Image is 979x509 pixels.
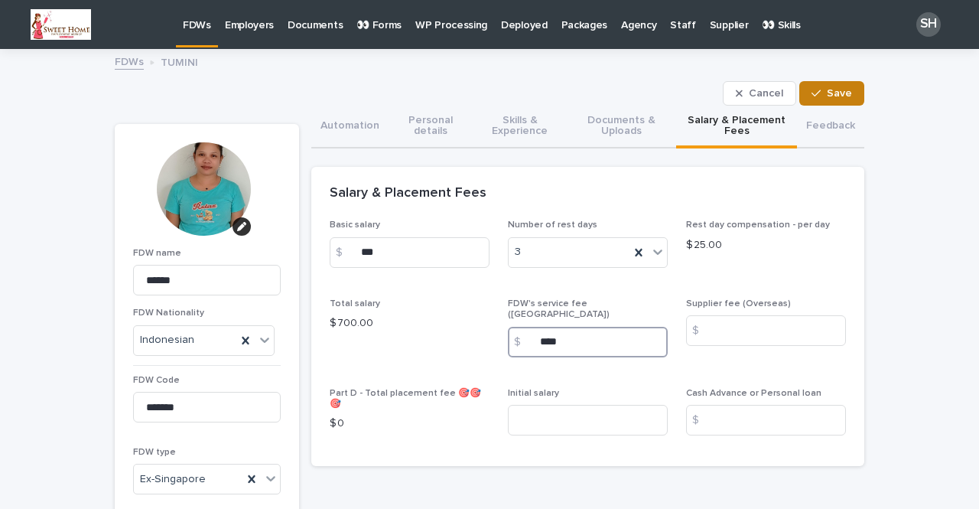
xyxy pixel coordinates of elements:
[686,237,846,253] p: $ 25.00
[799,81,864,106] button: Save
[676,106,797,148] button: Salary & Placement Fees
[508,220,597,230] span: Number of rest days
[133,308,204,318] span: FDW Nationality
[330,389,481,409] span: Part D - Total placement fee 🎯🎯🎯
[827,88,852,99] span: Save
[686,315,717,346] div: $
[508,327,538,357] div: $
[686,220,830,230] span: Rest day compensation - per day
[515,244,521,260] span: 3
[140,334,194,347] span: Indonesian
[723,81,796,106] button: Cancel
[115,52,144,70] a: FDWs
[389,106,473,148] button: Personal details
[133,249,181,258] span: FDW name
[133,448,176,457] span: FDW type
[133,376,180,385] span: FDW Code
[330,416,489,432] p: $ 0
[311,106,389,148] button: Automation
[330,299,380,308] span: Total salary
[31,9,91,40] img: vK5AbK0qB04xyODcJ02Z3WbMZiAU086qKQSkEMjSfzE
[330,237,360,268] div: $
[686,299,791,308] span: Supplier fee (Overseas)
[330,185,486,202] h2: Salary & Placement Fees
[508,389,559,398] span: Initial salary
[797,106,864,148] button: Feedback
[473,106,568,148] button: Skills & Experience
[749,88,783,99] span: Cancel
[508,299,610,319] span: FDW's service fee ([GEOGRAPHIC_DATA])
[330,220,380,230] span: Basic salary
[330,315,489,331] p: $ 700.00
[568,106,676,148] button: Documents & Uploads
[140,471,206,488] span: Ex-Singapore
[686,389,821,398] span: Cash Advance or Personal loan
[916,12,941,37] div: SH
[686,405,717,436] div: $
[161,53,198,70] p: TUMINI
